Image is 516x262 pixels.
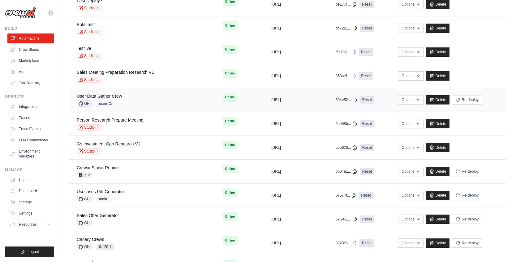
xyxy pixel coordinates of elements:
span: Online [223,236,237,245]
a: Trace Events [7,124,54,134]
button: 3323c8... [336,241,357,246]
button: 87674f... [336,193,356,198]
a: Gs Investment Opp Research V1 [77,141,140,146]
a: Traces [7,113,54,123]
div: Build [5,26,54,31]
span: Resources [19,222,37,227]
span: GH [77,100,92,107]
a: LLM Connections [7,135,54,145]
a: Person Research Prepare Meeting [77,118,144,122]
a: Delete [426,143,450,152]
button: Options [398,191,423,200]
a: Dashboard [7,186,54,196]
button: Options [398,95,423,104]
span: Online [223,69,237,78]
a: Reset [359,1,374,8]
a: Delete [426,167,450,176]
button: dd7221... [336,26,357,31]
a: Delete [426,95,450,104]
a: Reset [359,72,373,80]
span: GH [77,220,92,226]
span: Online [223,212,237,221]
a: Reset [360,168,374,175]
span: Online [223,165,237,173]
a: Reset [360,215,374,223]
button: 304e52... [336,97,357,102]
button: Options [398,167,423,176]
button: Re-deploy [452,191,482,200]
button: Options [398,24,423,33]
a: Storage [7,197,54,207]
button: Re-deploy [452,167,482,176]
div: Operate [5,94,54,99]
a: Usecases Pdf Generator [77,189,124,194]
a: Delete [426,119,450,128]
a: Delete [426,191,450,200]
a: Studio [77,77,101,83]
a: Studio [77,5,101,11]
a: Reset [360,24,374,32]
button: Re-deploy [452,95,482,104]
button: 853aef... [336,73,356,78]
button: Logout [5,246,54,257]
button: bb64e1... [336,169,357,174]
a: Automations [7,33,54,43]
button: Options [398,47,423,57]
a: Studio [77,53,101,59]
span: Online [223,141,237,149]
span: Online [223,117,237,126]
a: Reset [360,120,374,127]
a: Sales Offer Generator [77,213,119,218]
span: Online [223,93,237,102]
button: 6de58b... [336,121,357,126]
a: Crewai Studio Runner [77,165,119,170]
button: abb620... [336,145,357,150]
span: Online [223,189,237,197]
button: Options [398,215,423,224]
a: Sales Meeting Preparation Research V1 [77,70,154,75]
span: ZIP [77,172,92,178]
a: Testlive [77,46,91,51]
a: Delete [426,215,450,224]
a: Settings [7,208,54,218]
a: Reset [360,96,374,104]
a: Integrations [7,102,54,112]
a: Reset [359,48,373,56]
a: Crew Studio [7,45,54,55]
a: Environment Variables [7,146,54,161]
span: main [97,196,110,202]
a: Canary Crews [77,237,104,242]
a: Reset [359,192,373,199]
div: Manage [5,167,54,172]
a: Reset [359,239,374,247]
a: Studio [77,124,101,131]
a: User Data Gather Crew [77,94,122,99]
button: Options [398,143,423,152]
button: Re-deploy [452,238,482,248]
button: 676861... [336,217,357,222]
span: main [97,100,114,107]
button: Options [398,71,423,81]
a: Delete [426,24,450,33]
button: be177c... [336,2,357,7]
a: Bofa Test [77,22,95,27]
a: Studio [77,29,101,35]
button: Re-deploy [452,215,482,224]
img: Logo [5,7,36,19]
button: Options [398,238,423,248]
a: Usage [7,175,54,185]
a: Reset [360,144,374,151]
span: Online [223,45,237,54]
button: Options [398,119,423,128]
a: Marketplace [7,56,54,66]
button: f6c7b6... [336,50,356,55]
a: Delete [426,238,450,248]
a: Agents [7,67,54,77]
span: Logout [28,249,39,254]
span: GH [77,244,92,250]
span: 0.120.1 [97,244,114,250]
span: GH [77,196,92,202]
span: Online [223,21,237,30]
a: Tool Registry [7,78,54,88]
a: Delete [426,71,450,81]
